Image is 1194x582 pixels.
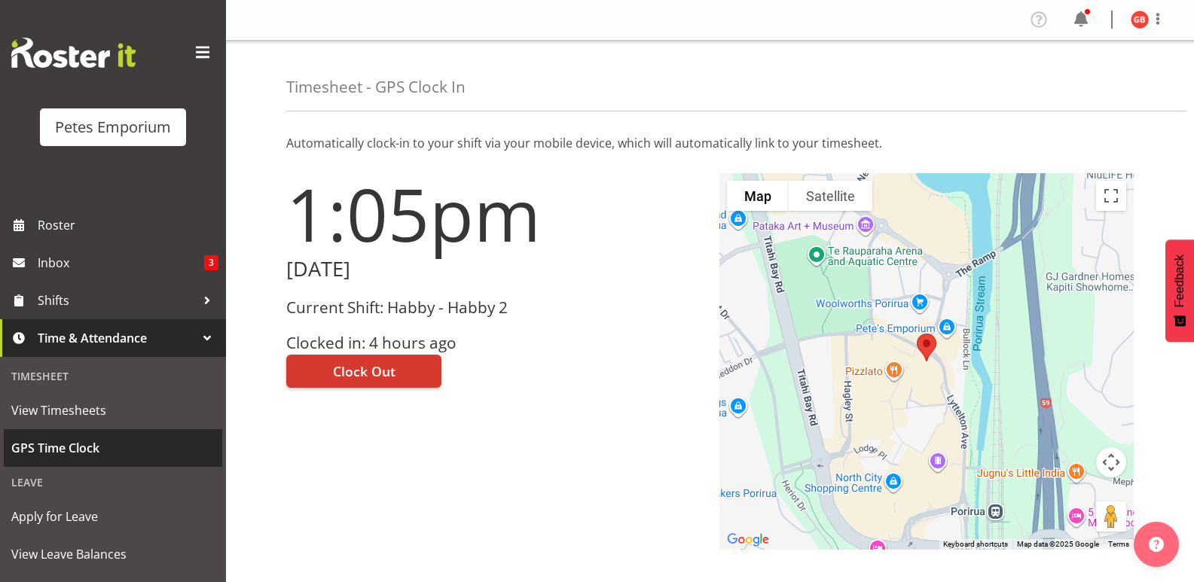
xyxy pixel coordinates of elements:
[4,361,222,392] div: Timesheet
[1096,181,1126,211] button: Toggle fullscreen view
[286,299,701,316] h3: Current Shift: Habby - Habby 2
[11,399,215,422] span: View Timesheets
[1108,540,1129,548] a: Terms (opens in new tab)
[38,214,218,236] span: Roster
[11,505,215,528] span: Apply for Leave
[286,257,701,281] h2: [DATE]
[723,530,773,550] a: Open this area in Google Maps (opens a new window)
[11,543,215,565] span: View Leave Balances
[1096,447,1126,477] button: Map camera controls
[286,355,441,388] button: Clock Out
[789,181,872,211] button: Show satellite imagery
[333,361,395,381] span: Clock Out
[38,327,196,349] span: Time & Attendance
[4,392,222,429] a: View Timesheets
[286,173,701,254] h1: 1:05pm
[11,38,136,68] img: Rosterit website logo
[286,334,701,352] h3: Clocked in: 4 hours ago
[4,467,222,498] div: Leave
[4,535,222,573] a: View Leave Balances
[204,255,218,270] span: 3
[286,78,466,96] h4: Timesheet - GPS Clock In
[1173,254,1186,307] span: Feedback
[1165,239,1194,342] button: Feedback - Show survey
[723,530,773,550] img: Google
[943,539,1008,550] button: Keyboard shortcuts
[55,116,171,139] div: Petes Emporium
[11,437,215,459] span: GPS Time Clock
[4,498,222,535] a: Apply for Leave
[1131,11,1149,29] img: gillian-byford11184.jpg
[286,134,1134,152] p: Automatically clock-in to your shift via your mobile device, which will automatically link to you...
[727,181,789,211] button: Show street map
[1017,540,1099,548] span: Map data ©2025 Google
[4,429,222,467] a: GPS Time Clock
[38,289,196,312] span: Shifts
[1096,501,1126,532] button: Drag Pegman onto the map to open Street View
[38,251,204,274] span: Inbox
[1149,537,1164,552] img: help-xxl-2.png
